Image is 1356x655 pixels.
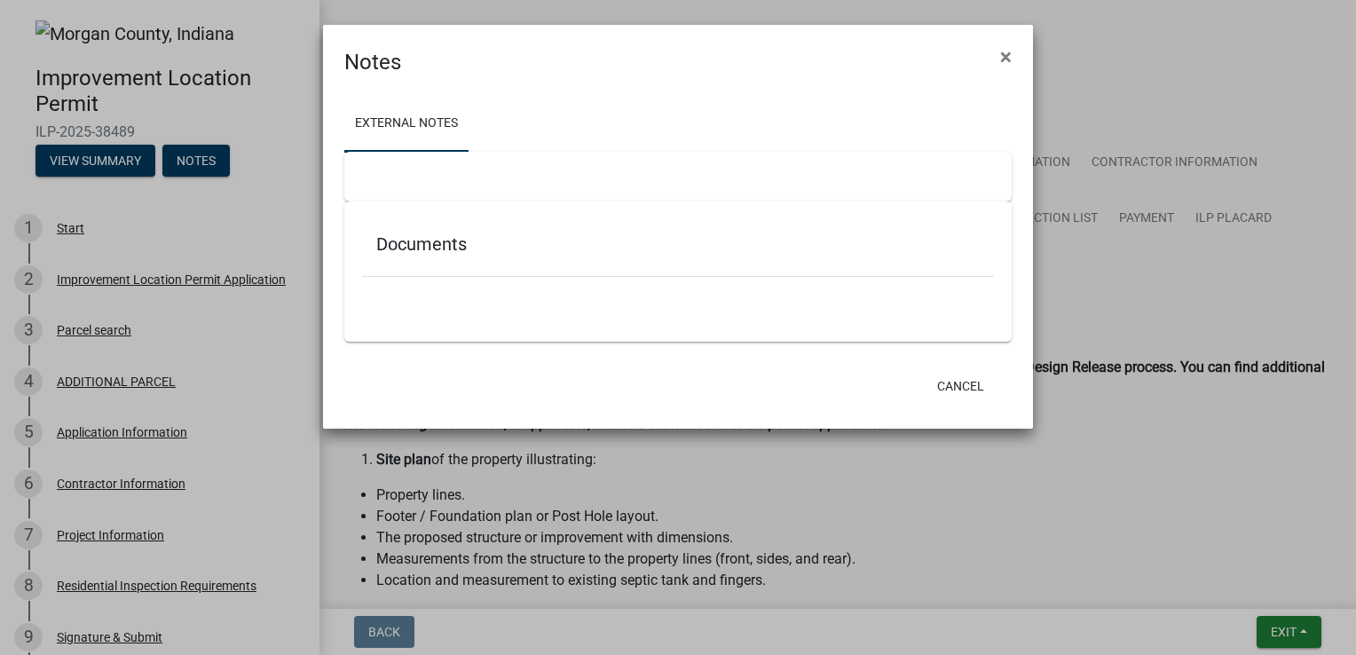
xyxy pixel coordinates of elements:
button: Cancel [923,370,998,402]
span: × [1000,44,1012,69]
h4: Notes [344,46,401,78]
button: Close [986,32,1026,82]
a: External Notes [344,96,469,153]
h5: Documents [376,233,980,255]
